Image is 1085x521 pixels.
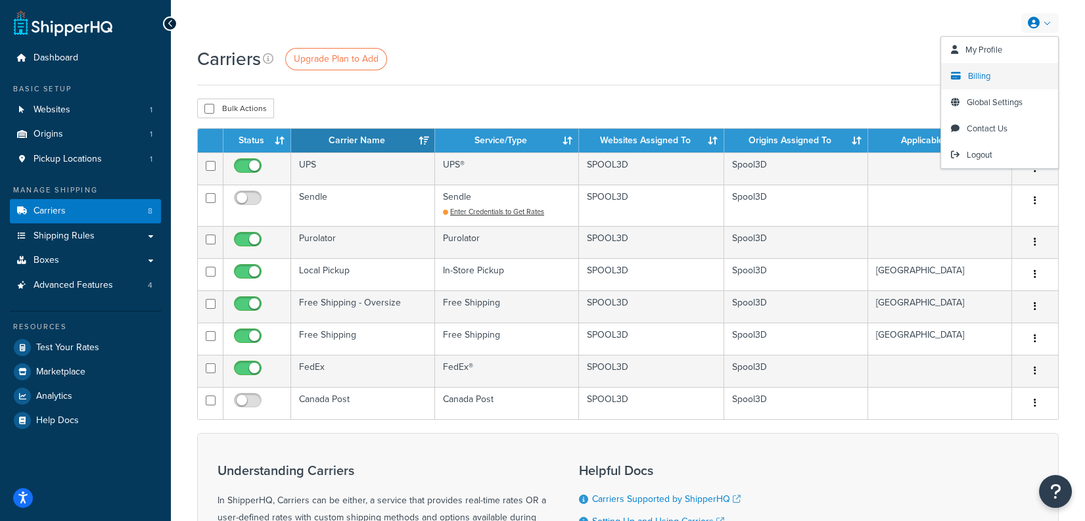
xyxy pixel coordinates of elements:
[724,323,868,355] td: Spool3D
[435,258,579,290] td: In-Store Pickup
[435,290,579,323] td: Free Shipping
[724,226,868,258] td: Spool3D
[435,387,579,419] td: Canada Post
[34,231,95,242] span: Shipping Rules
[941,63,1058,89] a: Billing
[10,199,161,223] a: Carriers 8
[941,116,1058,142] a: Contact Us
[435,226,579,258] td: Purolator
[868,323,1012,355] td: [GEOGRAPHIC_DATA]
[34,206,66,217] span: Carriers
[291,355,435,387] td: FedEx
[435,185,579,226] td: Sendle
[10,122,161,147] li: Origins
[868,290,1012,323] td: [GEOGRAPHIC_DATA]
[435,152,579,185] td: UPS®
[150,104,152,116] span: 1
[435,129,579,152] th: Service/Type: activate to sort column ascending
[34,255,59,266] span: Boxes
[218,463,546,478] h3: Understanding Carriers
[724,258,868,290] td: Spool3D
[724,355,868,387] td: Spool3D
[443,206,544,217] a: Enter Credentials to Get Rates
[724,129,868,152] th: Origins Assigned To: activate to sort column ascending
[291,226,435,258] td: Purolator
[291,323,435,355] td: Free Shipping
[148,280,152,291] span: 4
[868,129,1012,152] th: Applicable Zone: activate to sort column ascending
[197,99,274,118] button: Bulk Actions
[36,391,72,402] span: Analytics
[291,258,435,290] td: Local Pickup
[10,273,161,298] a: Advanced Features 4
[36,367,85,378] span: Marketplace
[967,96,1023,108] span: Global Settings
[579,290,724,323] td: SPOOL3D
[36,342,99,353] span: Test Your Rates
[10,83,161,95] div: Basic Setup
[10,409,161,432] a: Help Docs
[965,43,1002,56] span: My Profile
[10,248,161,273] a: Boxes
[10,46,161,70] a: Dashboard
[150,129,152,140] span: 1
[941,89,1058,116] a: Global Settings
[34,129,63,140] span: Origins
[197,46,261,72] h1: Carriers
[10,224,161,248] a: Shipping Rules
[435,323,579,355] td: Free Shipping
[150,154,152,165] span: 1
[10,273,161,298] li: Advanced Features
[223,129,291,152] th: Status: activate to sort column ascending
[450,206,544,217] span: Enter Credentials to Get Rates
[592,492,741,506] a: Carriers Supported by ShipperHQ
[34,53,78,64] span: Dashboard
[579,323,724,355] td: SPOOL3D
[148,206,152,217] span: 8
[291,290,435,323] td: Free Shipping - Oversize
[941,142,1058,168] a: Logout
[579,129,724,152] th: Websites Assigned To: activate to sort column ascending
[36,415,79,426] span: Help Docs
[10,199,161,223] li: Carriers
[967,148,992,161] span: Logout
[34,154,102,165] span: Pickup Locations
[10,98,161,122] li: Websites
[285,48,387,70] a: Upgrade Plan to Add
[724,152,868,185] td: Spool3D
[724,290,868,323] td: Spool3D
[10,360,161,384] a: Marketplace
[14,10,112,36] a: ShipperHQ Home
[968,70,990,82] span: Billing
[34,104,70,116] span: Websites
[10,122,161,147] a: Origins 1
[579,185,724,226] td: SPOOL3D
[724,185,868,226] td: Spool3D
[868,258,1012,290] td: [GEOGRAPHIC_DATA]
[579,226,724,258] td: SPOOL3D
[10,147,161,171] a: Pickup Locations 1
[291,387,435,419] td: Canada Post
[579,152,724,185] td: SPOOL3D
[579,258,724,290] td: SPOOL3D
[724,387,868,419] td: Spool3D
[34,280,113,291] span: Advanced Features
[10,384,161,408] li: Analytics
[941,37,1058,63] a: My Profile
[579,463,750,478] h3: Helpful Docs
[579,355,724,387] td: SPOOL3D
[579,387,724,419] td: SPOOL3D
[291,185,435,226] td: Sendle
[1039,475,1072,508] button: Open Resource Center
[10,98,161,122] a: Websites 1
